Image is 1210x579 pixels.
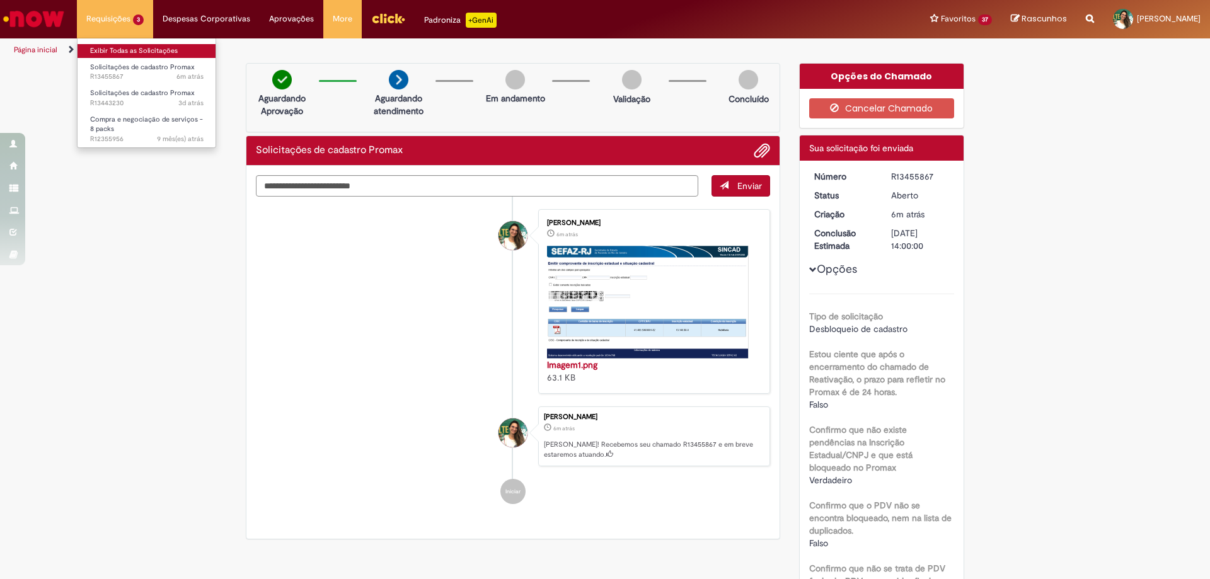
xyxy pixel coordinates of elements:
span: 6m atrás [176,72,204,81]
p: Aguardando atendimento [368,92,429,117]
time: 25/08/2025 10:01:46 [178,98,204,108]
time: 28/08/2025 08:48:54 [553,425,575,432]
span: 3d atrás [178,98,204,108]
dt: Conclusão Estimada [805,227,882,252]
div: Aberto [891,189,950,202]
span: 3 [133,14,144,25]
img: img-circle-grey.png [622,70,642,89]
span: More [333,13,352,25]
b: Tipo de solicitação [809,311,883,322]
span: R13455867 [90,72,204,82]
span: 37 [978,14,992,25]
p: Em andamento [486,92,545,105]
b: Confirmo que não existe pendências na Inscrição Estadual/CNPJ e que está bloqueado no Promax [809,424,913,473]
p: [PERSON_NAME]! Recebemos seu chamado R13455867 e em breve estaremos atuando. [544,440,763,459]
a: Aberto R13443230 : Solicitações de cadastro Promax [78,86,216,110]
h2: Solicitações de cadastro Promax Histórico de tíquete [256,145,403,156]
span: Falso [809,537,828,549]
div: Padroniza [424,13,497,28]
a: Imagem1.png [547,359,597,370]
dt: Status [805,189,882,202]
img: ServiceNow [1,6,66,32]
span: Enviar [737,180,762,192]
span: Sua solicitação foi enviada [809,142,913,154]
img: click_logo_yellow_360x200.png [371,9,405,28]
span: Falso [809,399,828,410]
ul: Histórico de tíquete [256,197,770,517]
div: Opções do Chamado [800,64,964,89]
span: 6m atrás [556,231,578,238]
li: Mariah Marques Da Costa [256,406,770,467]
span: Despesas Corporativas [163,13,250,25]
span: 9 mês(es) atrás [157,134,204,144]
b: Confirmo que o PDV não se encontra bloqueado, nem na lista de duplicados. [809,500,952,536]
span: R13443230 [90,98,204,108]
span: Rascunhos [1022,13,1067,25]
ul: Requisições [77,38,216,148]
span: Verdadeiro [809,474,852,486]
a: Exibir Todas as Solicitações [78,44,216,58]
img: arrow-next.png [389,70,408,89]
span: Compra e negociação de serviços - 8 packs [90,115,203,134]
time: 28/08/2025 08:48:59 [176,72,204,81]
span: 6m atrás [891,209,925,220]
span: Aprovações [269,13,314,25]
div: 28/08/2025 08:48:54 [891,208,950,221]
p: Aguardando Aprovação [251,92,313,117]
div: R13455867 [891,170,950,183]
a: Página inicial [14,45,57,55]
span: Solicitações de cadastro Promax [90,88,195,98]
span: 6m atrás [553,425,575,432]
div: Mariah Marques Da Costa [498,418,527,447]
a: Aberto R13455867 : Solicitações de cadastro Promax [78,60,216,84]
img: img-circle-grey.png [739,70,758,89]
button: Adicionar anexos [754,142,770,159]
p: Validação [613,93,650,105]
span: Requisições [86,13,130,25]
a: Rascunhos [1011,13,1067,25]
dt: Número [805,170,882,183]
img: check-circle-green.png [272,70,292,89]
span: Desbloqueio de cadastro [809,323,907,335]
button: Cancelar Chamado [809,98,955,118]
div: 63.1 KB [547,358,757,384]
div: [PERSON_NAME] [547,219,757,227]
span: Favoritos [941,13,976,25]
p: +GenAi [466,13,497,28]
textarea: Digite sua mensagem aqui... [256,175,698,197]
time: 04/12/2024 17:08:23 [157,134,204,144]
b: Estou ciente que após o encerramento do chamado de Reativação, o prazo para refletir no Promax é ... [809,348,945,398]
span: R12355956 [90,134,204,144]
p: Concluído [729,93,769,105]
div: Mariah Marques Da Costa [498,221,527,250]
time: 28/08/2025 08:48:51 [556,231,578,238]
div: [PERSON_NAME] [544,413,763,421]
dt: Criação [805,208,882,221]
a: Aberto R12355956 : Compra e negociação de serviços - 8 packs [78,113,216,140]
span: [PERSON_NAME] [1137,13,1201,24]
button: Enviar [712,175,770,197]
div: [DATE] 14:00:00 [891,227,950,252]
ul: Trilhas de página [9,38,797,62]
time: 28/08/2025 08:48:54 [891,209,925,220]
span: Solicitações de cadastro Promax [90,62,195,72]
img: img-circle-grey.png [505,70,525,89]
